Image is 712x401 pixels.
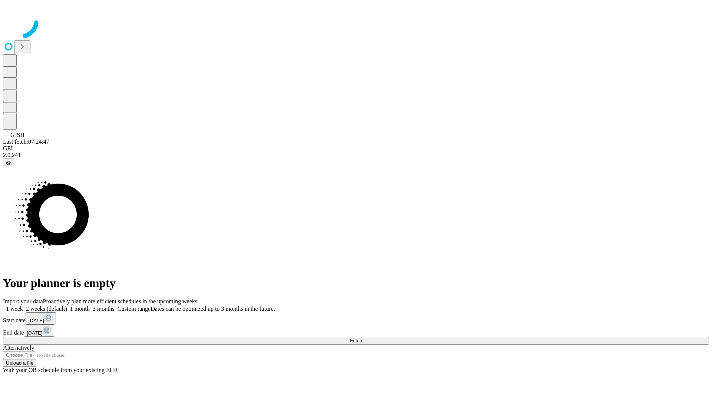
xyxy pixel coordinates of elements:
[27,330,42,336] span: [DATE]
[3,367,118,373] span: With your OR schedule from your existing EHR
[6,306,23,312] span: 1 week
[26,306,67,312] span: 2 weeks (default)
[3,138,49,145] span: Last fetch: 07:24:47
[3,325,709,337] div: End date
[43,298,199,304] span: Proactively plan more efficient schedules in the upcoming weeks.
[151,306,275,312] span: Dates can be optimized up to 3 months in the future.
[118,306,151,312] span: Custom range
[3,337,709,345] button: Fetch
[3,152,709,159] div: 2.0.241
[70,306,90,312] span: 1 month
[3,145,709,152] div: GEI
[350,338,362,343] span: Fetch
[3,298,43,304] span: Import your data
[3,312,709,325] div: Start date
[3,276,709,290] h1: Your planner is empty
[29,318,44,323] span: [DATE]
[6,160,11,165] span: @
[93,306,115,312] span: 3 months
[24,325,54,337] button: [DATE]
[3,159,14,166] button: @
[10,132,24,138] span: GJSH
[3,359,36,367] button: Upload a file
[3,345,34,351] span: Alternatively
[26,312,56,325] button: [DATE]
